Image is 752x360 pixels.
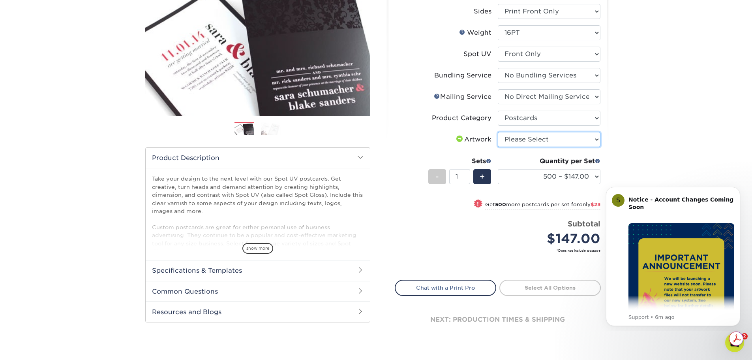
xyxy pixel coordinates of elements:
[146,260,370,281] h2: Specifications & Templates
[594,180,752,331] iframe: Intercom notifications message
[725,333,744,352] iframe: Intercom live chat
[435,171,439,183] span: -
[568,219,600,228] strong: Subtotal
[504,229,600,248] div: $147.00
[455,135,491,144] div: Artwork
[234,123,254,136] img: Postcards 01
[463,49,491,59] div: Spot UV
[480,171,485,183] span: +
[152,175,364,255] p: Take your design to the next level with our Spot UV postcards. Get creative, turn heads and deman...
[459,28,491,38] div: Weight
[432,113,491,123] div: Product Category
[242,243,273,254] span: show more
[146,302,370,322] h2: Resources and Blogs
[401,248,600,253] small: *Does not include postage
[146,281,370,302] h2: Common Questions
[146,148,370,168] h2: Product Description
[474,7,491,16] div: Sides
[499,280,601,296] a: Select All Options
[498,156,600,166] div: Quantity per Set
[485,202,600,209] small: Get more postcards per set for
[395,296,601,343] div: next: production times & shipping
[428,156,491,166] div: Sets
[579,202,600,207] span: only
[395,280,496,296] a: Chat with a Print Pro
[261,122,281,136] img: Postcards 02
[477,200,479,208] span: !
[591,202,600,207] span: $23
[434,71,491,80] div: Bundling Service
[495,202,506,207] strong: 500
[434,92,491,102] div: Mailing Service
